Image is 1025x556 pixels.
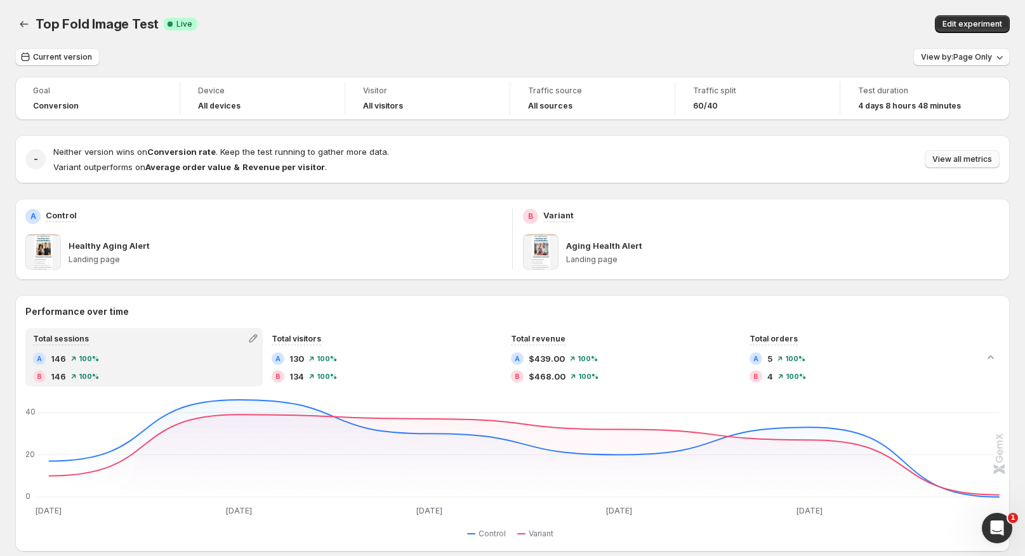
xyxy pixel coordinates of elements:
button: View by:Page Only [913,48,1010,66]
h2: Performance over time [25,305,1000,318]
span: 146 [51,352,66,365]
strong: Average order value [145,162,231,172]
span: 1 [1008,513,1018,523]
h2: B [753,373,758,380]
span: Neither version wins on . Keep the test running to gather more data. [53,147,389,157]
span: Test duration [858,86,988,96]
span: Edit experiment [942,19,1002,29]
span: Traffic split [693,86,822,96]
button: Edit experiment [935,15,1010,33]
span: Variant outperforms on . [53,162,327,172]
a: Traffic sourceAll sources [528,84,657,112]
span: Goal [33,86,162,96]
text: 0 [25,491,30,501]
h2: B [515,373,520,380]
span: Total orders [750,334,798,343]
span: Traffic source [528,86,657,96]
a: GoalConversion [33,84,162,112]
h4: All visitors [363,101,403,111]
span: 134 [289,370,304,383]
button: Current version [15,48,100,66]
a: VisitorAll visitors [363,84,492,112]
span: Total revenue [511,334,565,343]
span: Total visitors [272,334,321,343]
span: 60/40 [693,101,718,111]
h2: A [30,211,36,222]
img: Healthy Aging Alert [25,234,61,270]
span: Variant [529,529,553,539]
span: 5 [767,352,772,365]
button: Control [467,526,511,541]
span: Control [479,529,506,539]
text: [DATE] [226,506,252,515]
text: [DATE] [797,506,823,515]
h2: - [34,153,38,166]
span: 100 % [79,355,99,362]
text: 40 [25,407,36,416]
span: 100 % [786,373,806,380]
span: 100 % [578,373,598,380]
span: 100 % [317,373,337,380]
span: $439.00 [529,352,565,365]
text: [DATE] [416,506,442,515]
h2: B [37,373,42,380]
iframe: Intercom live chat [982,513,1012,543]
text: [DATE] [606,506,632,515]
span: 100 % [317,355,337,362]
p: Aging Health Alert [566,239,642,252]
h2: B [528,211,533,222]
strong: & [234,162,240,172]
p: Control [46,209,77,222]
img: Aging Health Alert [523,234,559,270]
span: 100 % [578,355,598,362]
p: Variant [543,209,574,222]
a: Traffic split60/40 [693,84,822,112]
button: Variant [517,526,559,541]
span: Conversion [33,101,79,111]
h2: A [275,355,281,362]
span: Current version [33,52,92,62]
span: 100 % [785,355,805,362]
h2: B [275,373,281,380]
h4: All sources [528,101,572,111]
h2: A [753,355,758,362]
button: View all metrics [925,150,1000,168]
strong: Revenue per visitor [242,162,325,172]
p: Landing page [566,255,1000,265]
span: View by: Page Only [921,52,992,62]
span: Total sessions [33,334,89,343]
p: Healthy Aging Alert [69,239,150,252]
a: Test duration4 days 8 hours 48 minutes [858,84,988,112]
p: Landing page [69,255,502,265]
span: Visitor [363,86,492,96]
h2: A [37,355,42,362]
span: 4 days 8 hours 48 minutes [858,101,961,111]
h4: All devices [198,101,241,111]
button: Collapse chart [982,348,1000,366]
span: Live [176,19,192,29]
span: 146 [51,370,66,383]
span: $468.00 [529,370,565,383]
span: Top Fold Image Test [36,17,159,32]
span: 100 % [79,373,99,380]
span: Device [198,86,327,96]
h2: A [515,355,520,362]
strong: Conversion rate [147,147,216,157]
text: 20 [25,449,35,459]
button: Back [15,15,33,33]
text: [DATE] [36,506,62,515]
span: 130 [289,352,304,365]
span: View all metrics [932,154,992,164]
a: DeviceAll devices [198,84,327,112]
span: 4 [767,370,773,383]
